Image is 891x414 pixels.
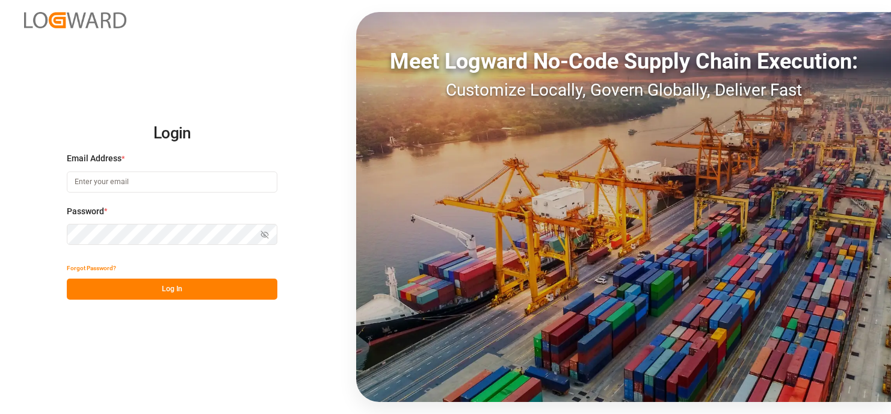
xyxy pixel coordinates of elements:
[67,205,104,218] span: Password
[67,114,277,153] h2: Login
[67,258,116,279] button: Forgot Password?
[67,279,277,300] button: Log In
[356,45,891,78] div: Meet Logward No-Code Supply Chain Execution:
[356,78,891,103] div: Customize Locally, Govern Globally, Deliver Fast
[24,12,126,28] img: Logward_new_orange.png
[67,171,277,193] input: Enter your email
[67,152,122,165] span: Email Address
